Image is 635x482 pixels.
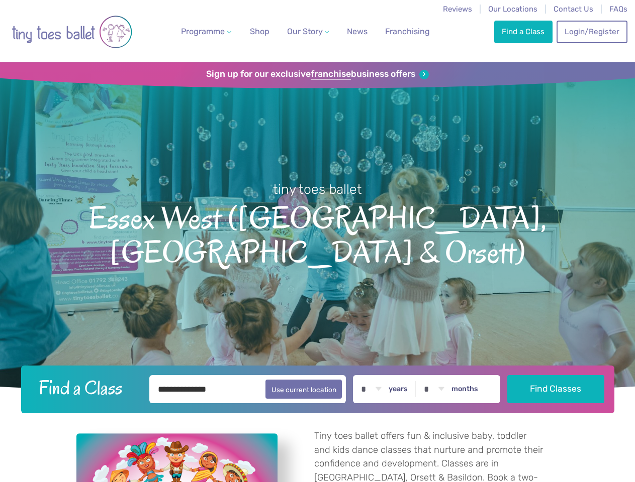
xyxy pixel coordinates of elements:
[250,27,269,36] span: Shop
[311,69,351,80] strong: franchise
[507,375,604,403] button: Find Classes
[287,27,323,36] span: Our Story
[443,5,472,14] a: Reviews
[488,5,537,14] a: Our Locations
[206,69,429,80] a: Sign up for our exclusivefranchisebusiness offers
[385,27,430,36] span: Franchising
[16,198,619,269] span: Essex West ([GEOGRAPHIC_DATA], [GEOGRAPHIC_DATA] & Orsett)
[381,22,434,42] a: Franchising
[246,22,274,42] a: Shop
[557,21,627,43] a: Login/Register
[554,5,593,14] a: Contact Us
[389,385,408,394] label: years
[12,7,132,57] img: tiny toes ballet
[31,375,142,400] h2: Find a Class
[177,22,235,42] a: Programme
[494,21,553,43] a: Find a Class
[265,380,342,399] button: Use current location
[283,22,333,42] a: Our Story
[451,385,478,394] label: months
[609,5,627,14] a: FAQs
[181,27,225,36] span: Programme
[273,181,362,197] small: tiny toes ballet
[343,22,372,42] a: News
[347,27,368,36] span: News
